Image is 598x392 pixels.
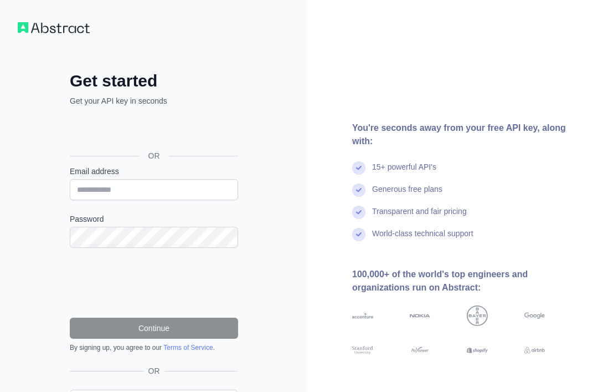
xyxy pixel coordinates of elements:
img: check mark [352,184,365,197]
div: World-class technical support [372,228,473,250]
iframe: reCAPTCHA [70,261,238,304]
label: Email address [70,166,238,177]
div: 100,000+ of the world's top engineers and organizations run on Abstract: [352,268,580,294]
label: Password [70,213,238,225]
img: Workflow [18,22,90,33]
img: check mark [352,206,365,219]
div: You're seconds away from your free API key, along with: [352,121,580,148]
div: Generous free plans [372,184,442,206]
div: By signing up, you agree to our . [70,343,238,352]
img: bayer [467,306,488,327]
button: Continue [70,318,238,339]
span: OR [144,365,164,376]
iframe: Sign in with Google Button [64,119,241,143]
a: Terms of Service [163,344,213,352]
img: accenture [352,306,373,327]
img: payoneer [410,345,431,355]
img: airbnb [524,345,545,355]
img: google [524,306,545,327]
img: shopify [467,345,488,355]
p: Get your API key in seconds [70,95,238,106]
img: check mark [352,161,365,175]
h2: Get started [70,71,238,91]
img: check mark [352,228,365,241]
div: Sign in with Google. Opens in new tab [70,119,236,143]
div: Transparent and fair pricing [372,206,467,228]
span: OR [140,150,169,161]
img: nokia [410,306,431,327]
div: 15+ powerful API's [372,161,436,184]
img: stanford university [352,345,373,355]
